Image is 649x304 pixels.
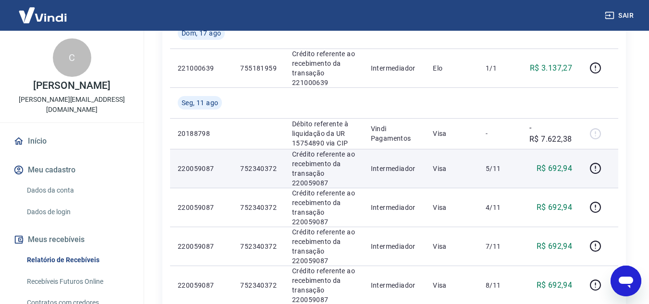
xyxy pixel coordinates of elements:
img: Vindi [12,0,74,30]
a: Dados da conta [23,181,132,200]
p: 752340372 [240,203,277,212]
p: [PERSON_NAME][EMAIL_ADDRESS][DOMAIN_NAME] [8,95,136,115]
p: 7/11 [486,242,514,251]
p: 752340372 [240,164,277,173]
p: 8/11 [486,280,514,290]
span: Dom, 17 ago [182,28,221,38]
p: 752340372 [240,242,277,251]
p: 220059087 [178,242,225,251]
p: 20188798 [178,129,225,138]
a: Início [12,131,132,152]
p: Intermediador [371,203,418,212]
p: Intermediador [371,242,418,251]
p: 1/1 [486,63,514,73]
p: 220059087 [178,203,225,212]
span: Seg, 11 ago [182,98,218,108]
p: 4/11 [486,203,514,212]
p: Visa [433,164,470,173]
p: Visa [433,203,470,212]
iframe: Botão para abrir a janela de mensagens [611,266,641,296]
p: Visa [433,129,470,138]
div: C [53,38,91,77]
p: R$ 692,94 [537,163,573,174]
p: Débito referente à liquidação da UR 15754890 via CIP [292,119,355,148]
button: Meus recebíveis [12,229,132,250]
p: Crédito referente ao recebimento da transação 220059087 [292,227,355,266]
p: - [486,129,514,138]
p: Intermediador [371,63,418,73]
a: Relatório de Recebíveis [23,250,132,270]
p: 5/11 [486,164,514,173]
p: Crédito referente ao recebimento da transação 220059087 [292,149,355,188]
p: 752340372 [240,280,277,290]
p: Vindi Pagamentos [371,124,418,143]
p: 755181959 [240,63,277,73]
p: [PERSON_NAME] [33,81,110,91]
p: 221000639 [178,63,225,73]
p: Visa [433,242,470,251]
p: R$ 692,94 [537,280,573,291]
p: Visa [433,280,470,290]
p: Elo [433,63,470,73]
p: 220059087 [178,164,225,173]
p: 220059087 [178,280,225,290]
p: Crédito referente ao recebimento da transação 221000639 [292,49,355,87]
p: -R$ 7.622,38 [529,122,572,145]
p: R$ 692,94 [537,202,573,213]
p: Intermediador [371,164,418,173]
a: Dados de login [23,202,132,222]
button: Meu cadastro [12,159,132,181]
p: R$ 3.137,27 [530,62,572,74]
a: Recebíveis Futuros Online [23,272,132,292]
button: Sair [603,7,637,24]
p: Crédito referente ao recebimento da transação 220059087 [292,188,355,227]
p: Intermediador [371,280,418,290]
p: R$ 692,94 [537,241,573,252]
